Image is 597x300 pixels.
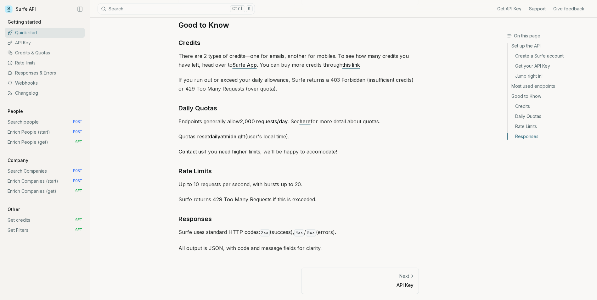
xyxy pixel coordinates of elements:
p: All output is JSON, with code and message fields for clarity. [178,244,419,253]
p: There are 2 types of credits—one for emails, another for mobiles. To see how many credits you hav... [178,52,419,69]
strong: midnight [225,133,245,140]
a: Daily Quotas [178,103,217,113]
p: Surfe returns 429 Too Many Requests if this is exceeded. [178,195,419,204]
button: Collapse Sidebar [75,4,85,14]
a: Rate Limits [508,121,592,131]
a: Give feedback [553,6,584,12]
span: GET [75,228,82,233]
code: 5xx [306,229,316,236]
a: Contact us [178,148,204,155]
a: Good to Know [178,20,229,30]
code: 2xx [260,229,270,236]
kbd: Ctrl [230,5,245,12]
a: Changelog [5,88,85,98]
a: Set up the API [508,43,592,51]
p: Getting started [5,19,43,25]
span: POST [73,119,82,125]
kbd: K [246,5,253,12]
a: Webhooks [5,78,85,88]
p: Endpoints generally allow . See for more detail about quotas. [178,117,419,126]
a: Get your API Key [508,61,592,71]
strong: 2,000 requests/day [240,118,288,125]
span: GET [75,218,82,223]
code: 4xx [294,229,304,236]
a: Search Companies POST [5,166,85,176]
p: Company [5,157,31,164]
a: Quick start [5,28,85,38]
span: GET [75,140,82,145]
a: Surfe API [5,4,36,14]
p: API Key [307,282,414,288]
a: Rate limits [5,58,85,68]
a: Rate Limits [178,166,212,176]
a: Credits [178,38,200,48]
p: Next [399,273,409,279]
a: Support [529,6,546,12]
a: this link [342,62,360,68]
a: Get Filters GET [5,225,85,235]
span: POST [73,169,82,174]
p: Quotas reset at (user's local time). [178,132,419,141]
a: Enrich People (start) POST [5,127,85,137]
strong: daily [209,133,220,140]
a: Create a Surfe account [508,51,592,61]
a: API Key [5,38,85,48]
span: POST [73,130,82,135]
span: POST [73,179,82,184]
button: SearchCtrlK [98,3,255,14]
p: if you need higher limits, we'll be happy to accomodate! [178,147,419,156]
a: Enrich People (get) GET [5,137,85,147]
a: Daily Quotas [508,111,592,121]
a: NextAPI Key [301,268,419,294]
span: GET [75,189,82,194]
a: Credits [508,101,592,111]
a: Responses [508,131,592,140]
a: Responses [178,214,212,224]
a: Jump right in! [508,71,592,81]
a: Search people POST [5,117,85,127]
a: Get credits GET [5,215,85,225]
p: If you run out or exceed your daily allowance, Surfe returns a 403 Forbidden (insufficient credit... [178,75,419,93]
a: Most used endpoints [508,81,592,91]
a: Get API Key [497,6,521,12]
h3: On this page [507,33,592,39]
p: Surfe uses standard HTTP codes: (success), / (errors). [178,228,419,237]
a: Credits & Quotas [5,48,85,58]
p: People [5,108,25,114]
a: Enrich Companies (get) GET [5,186,85,196]
a: Enrich Companies (start) POST [5,176,85,186]
a: Good to Know [508,91,592,101]
a: Surfe App [233,62,257,68]
p: Up to 10 requests per second, with bursts up to 20. [178,180,419,189]
p: Other [5,206,22,213]
a: here [300,118,311,125]
a: Responses & Errors [5,68,85,78]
